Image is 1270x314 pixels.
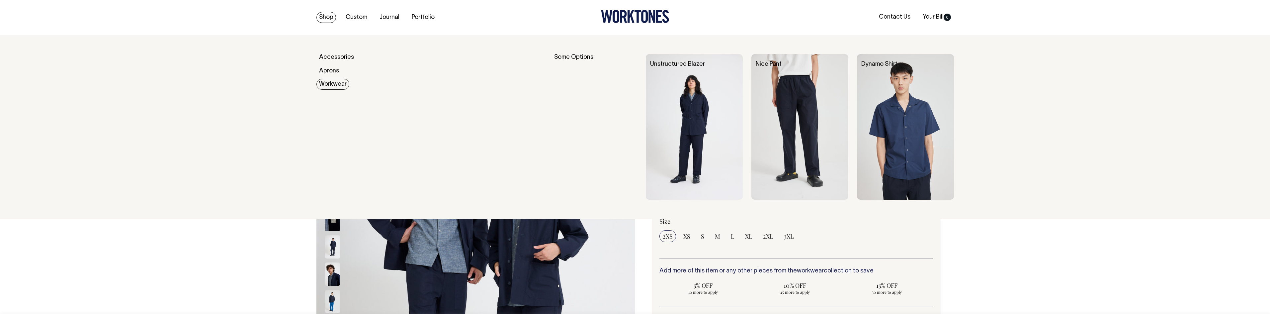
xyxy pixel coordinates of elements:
span: 10 more to apply [663,289,744,295]
h6: Add more of this item or any other pieces from the collection to save [659,268,933,274]
span: 0 [944,14,951,21]
span: XL [745,232,752,240]
a: Unstructured Blazer [650,61,705,67]
img: dark-navy [325,208,340,231]
a: workwear [797,268,824,274]
a: Contact Us [876,12,913,23]
a: Portfolio [409,12,437,23]
img: dark-navy [325,290,340,313]
a: Custom [343,12,370,23]
span: 25 more to apply [754,289,836,295]
input: 3XL [781,230,797,242]
input: XL [742,230,756,242]
span: 3XL [784,232,794,240]
img: dark-navy [325,235,340,259]
a: Workwear [316,79,349,90]
a: Shop [316,12,336,23]
input: 2XL [760,230,777,242]
input: 5% OFF 10 more to apply [659,279,747,297]
img: Unstructured Blazer [646,54,743,200]
input: S [698,230,708,242]
img: Dynamo Shirt [857,54,954,200]
a: Accessories [316,52,357,63]
span: 2XL [763,232,773,240]
span: 2XS [663,232,673,240]
input: L [727,230,738,242]
input: 15% OFF 50 more to apply [843,279,931,297]
span: L [731,232,734,240]
a: Your Bill0 [920,12,954,23]
input: 10% OFF 25 more to apply [751,279,839,297]
a: Nice Pant [756,61,782,67]
span: S [701,232,704,240]
img: dark-navy [325,262,340,286]
img: Nice Pant [751,54,848,200]
input: M [712,230,723,242]
input: 2XS [659,230,676,242]
div: Some Options [554,54,637,200]
span: 50 more to apply [846,289,928,295]
a: Journal [377,12,402,23]
span: XS [683,232,690,240]
input: XS [680,230,694,242]
a: Dynamo Shirt [861,61,897,67]
span: 15% OFF [846,281,928,289]
a: Aprons [316,65,342,76]
span: M [715,232,720,240]
span: 10% OFF [754,281,836,289]
span: 5% OFF [663,281,744,289]
div: Size [659,217,933,225]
